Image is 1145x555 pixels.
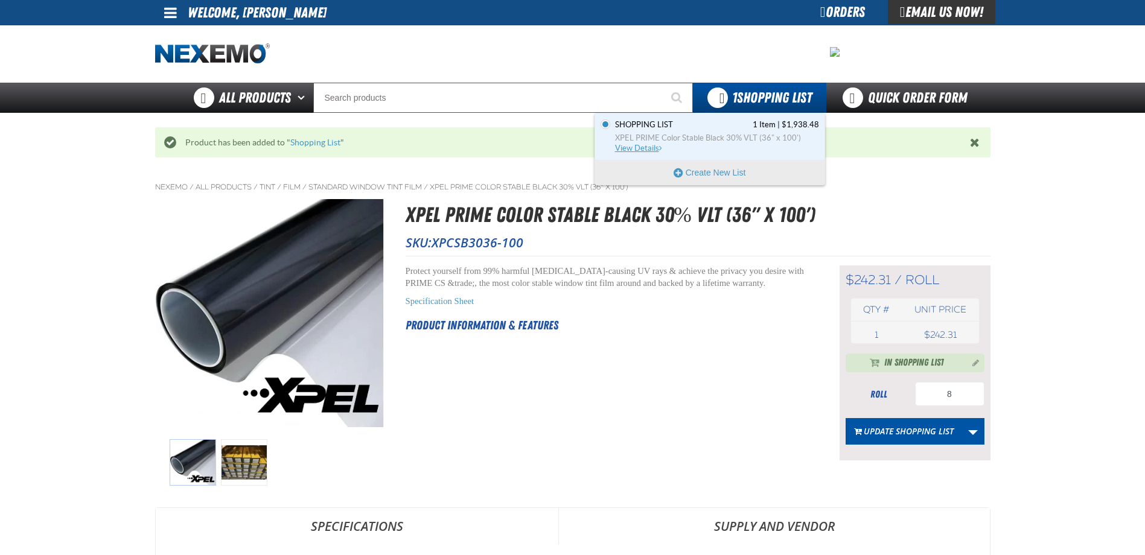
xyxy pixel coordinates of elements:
[895,272,902,288] span: /
[615,133,819,144] span: XPEL PRIME Color Stable Black 30% VLT (36" x 100')
[902,326,978,343] td: $242.31
[595,113,825,185] div: You have 1 Shopping List. Open to view details
[308,182,422,192] a: Standard Window Tint Film
[851,299,902,321] th: Qty #
[963,355,982,369] button: Manage current product in the Shopping List
[875,329,878,340] span: 1
[406,234,990,251] p: SKU:
[219,87,291,109] span: All Products
[905,272,939,288] span: roll
[830,47,840,57] img: 850b3ca0065f1ff5521978d91a4632f4.png
[155,43,270,65] img: Nexemo logo
[777,120,780,129] span: |
[424,182,428,192] span: /
[155,182,188,192] a: Nexemo
[915,382,984,406] input: Product Quantity
[293,83,313,113] button: Open All Products pages
[190,182,194,192] span: /
[302,182,307,192] span: /
[283,182,301,192] a: Film
[782,119,819,130] span: $1,938.48
[277,182,281,192] span: /
[595,160,824,185] button: Create New List. Opens a popup
[663,83,693,113] button: Start Searching
[260,182,275,192] a: Tint
[313,83,693,113] input: Search
[221,439,267,486] img: XPEL PRIME Color Stable Black 30% VLT (36" x 100')
[196,182,252,192] a: All Products
[406,265,809,290] p: Protect yourself from 99% harmful [MEDICAL_DATA]-causing UV rays & achieve the privacy you desire...
[732,89,737,106] strong: 1
[902,299,978,321] th: Unit price
[155,182,990,192] nav: Breadcrumbs
[826,83,990,113] a: Quick Order Form
[693,83,826,113] button: You have 1 Shopping List. Open to view details
[156,199,384,427] img: XPEL PRIME Color Stable Black 30% VLT (36" x 100')
[156,508,558,544] a: Specifications
[613,119,819,154] a: Shopping List contains 1 item. Total cost is $1,938.48. Click to see all items, discounts, taxes ...
[406,316,809,334] h2: Product Information & Features
[176,137,970,148] div: Product has been added to " "
[753,119,776,130] span: 1 Item
[884,356,944,370] span: In Shopping List
[170,439,216,486] img: XPEL PRIME Color Stable Black 30% VLT (36" x 100')
[732,89,812,106] span: Shopping List
[559,508,990,544] a: Supply and Vendor
[155,43,270,65] a: Home
[290,138,340,147] a: Shopping List
[432,234,523,251] span: XPCSB3036-100
[846,272,891,288] span: $242.31
[846,418,962,445] button: Update Shopping List
[967,133,984,151] button: Close the Notification
[406,199,990,231] h1: XPEL PRIME Color Stable Black 30% VLT (36" x 100')
[254,182,258,192] span: /
[430,182,628,192] a: XPEL PRIME Color Stable Black 30% VLT (36" x 100')
[846,388,912,401] div: roll
[615,144,664,153] span: View Details
[615,119,673,130] span: Shopping List
[962,418,984,445] a: More Actions
[406,296,474,306] a: Specification Sheet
